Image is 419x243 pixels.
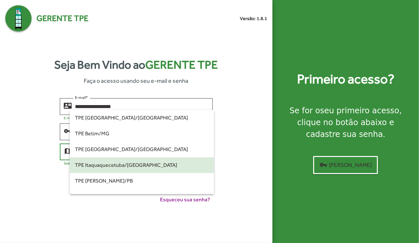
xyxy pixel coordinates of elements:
span: TPE Betim/MG [75,126,209,142]
span: TPE [PERSON_NAME]/PB [75,173,209,189]
span: TPE Itaquaquecetuba/[GEOGRAPHIC_DATA] [75,157,209,173]
span: TPE [GEOGRAPHIC_DATA]/[GEOGRAPHIC_DATA] [75,110,209,126]
span: TPE Londrina/PR [75,189,209,205]
span: TPE [GEOGRAPHIC_DATA]/[GEOGRAPHIC_DATA] [75,142,209,157]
